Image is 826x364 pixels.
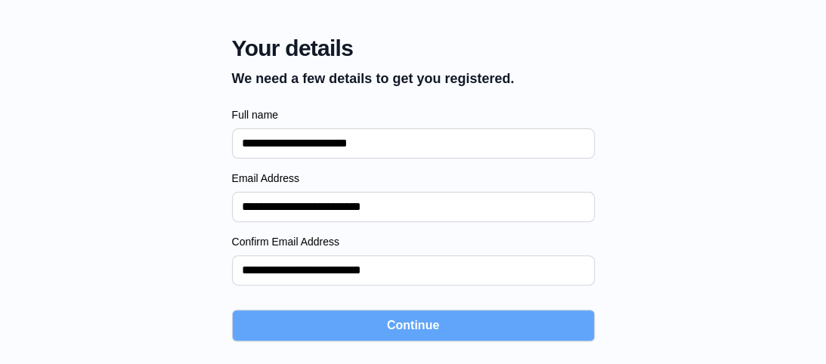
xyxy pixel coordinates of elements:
[232,107,595,122] label: Full name
[232,234,595,249] label: Confirm Email Address
[232,68,515,89] p: We need a few details to get you registered.
[232,310,595,341] button: Continue
[232,35,515,62] span: Your details
[232,171,595,186] label: Email Address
